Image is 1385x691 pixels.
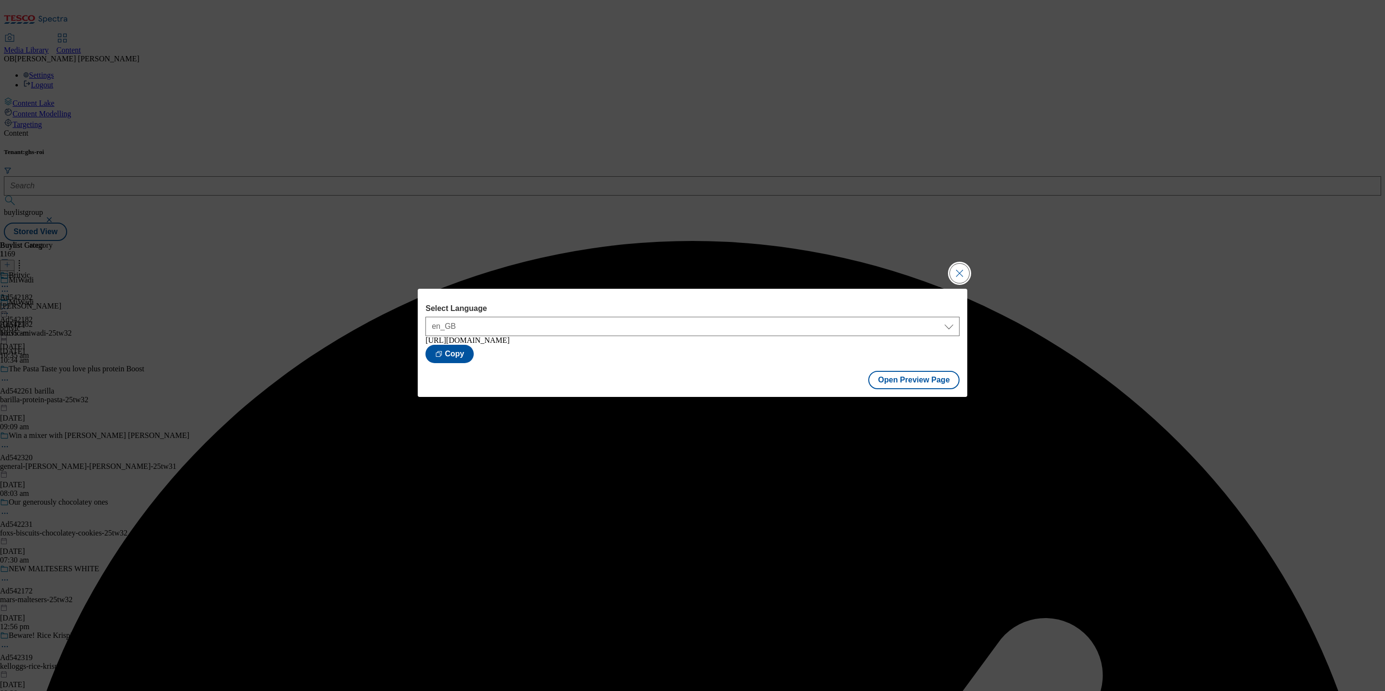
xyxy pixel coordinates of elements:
[418,289,967,397] div: Modal
[425,345,474,363] button: Copy
[425,336,960,345] div: [URL][DOMAIN_NAME]
[950,264,969,283] button: Close Modal
[425,304,960,313] label: Select Language
[868,371,960,389] button: Open Preview Page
